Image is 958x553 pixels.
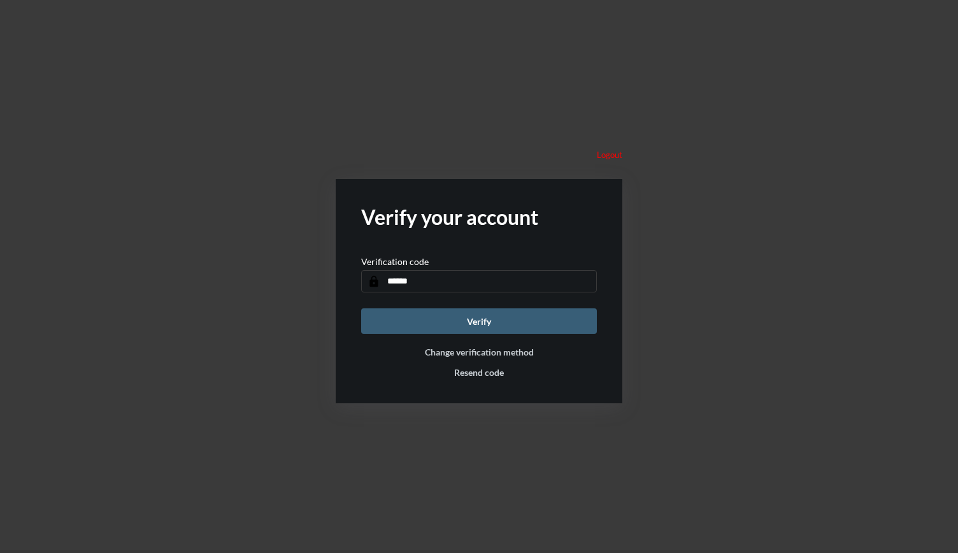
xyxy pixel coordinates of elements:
p: Logout [597,150,622,160]
button: Change verification method [425,347,534,357]
button: Resend code [454,367,504,378]
button: Verify [361,308,597,334]
h2: Verify your account [361,205,597,229]
p: Verification code [361,256,429,267]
